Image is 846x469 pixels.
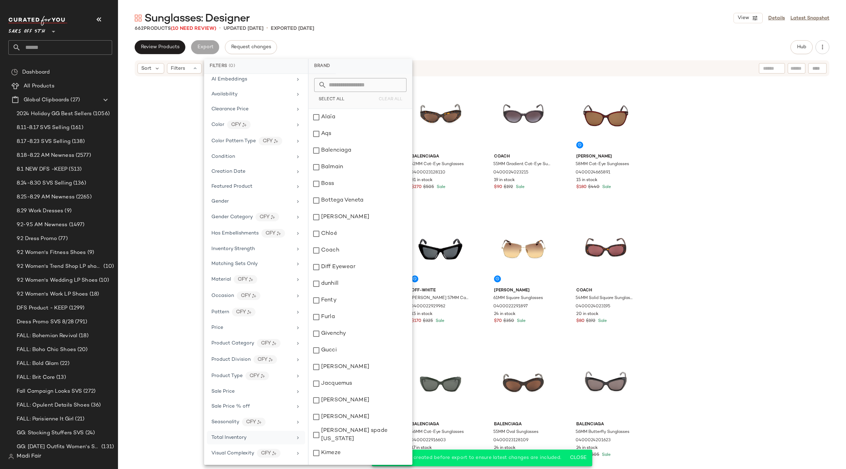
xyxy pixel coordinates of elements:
[494,445,516,451] span: 24 in stock
[17,452,41,461] span: Madi Fair
[11,69,18,76] img: svg%3e
[423,318,433,324] span: $325
[318,97,344,102] span: Select All
[601,185,611,189] span: Sale
[171,65,185,72] span: Filters
[252,294,256,298] img: ai.DGldD1NL.svg
[211,419,239,425] span: Seasonality
[570,455,587,461] span: Close
[274,139,278,143] img: ai.DGldD1NL.svg
[737,15,749,21] span: View
[8,24,45,36] span: Saks OFF 5TH
[494,318,502,324] span: $70
[494,421,553,428] span: Balenciaga
[493,429,538,435] span: 55MM Oval Sunglasses
[411,429,464,435] span: 56MM Cat-Eye Sunglasses
[231,44,271,50] span: Request changes
[22,68,50,76] span: Dashboard
[797,44,806,50] span: Hub
[17,304,68,312] span: DFS Product - KEEP
[224,25,263,32] p: updated [DATE]
[211,214,253,220] span: Gender Category
[211,199,229,204] span: Gender
[411,184,422,190] span: $270
[92,110,110,118] span: (1056)
[69,96,80,104] span: (27)
[272,341,276,346] img: ai.DGldD1NL.svg
[86,249,94,257] span: (9)
[211,261,258,266] span: Matching Sets Only
[135,40,185,54] button: Review Products
[76,346,88,354] span: (20)
[261,374,265,378] img: ai.DGldD1NL.svg
[597,319,607,323] span: Sale
[790,40,813,54] button: Hub
[211,293,234,298] span: Occasion
[257,449,280,458] div: CFY
[211,169,245,174] span: Creation Date
[17,193,75,201] span: 8.25-8.29 AM Newness
[567,452,589,464] button: Close
[211,435,246,440] span: Total Inventory
[67,165,82,173] span: (513)
[211,246,255,251] span: Inventory Strength
[411,170,445,176] span: 0400023128110
[576,184,587,190] span: $180
[8,454,14,459] img: svg%3e
[237,291,260,300] div: CFY
[576,311,598,317] span: 20 in stock
[314,95,349,104] button: Select All
[17,318,74,326] span: Dress Promo SVS 8/28
[494,154,553,160] span: Coach
[245,372,269,380] div: CFY
[84,429,95,437] span: (24)
[211,92,237,97] span: Availability
[494,311,516,317] span: 24 in stock
[242,418,266,426] div: CFY
[576,295,634,301] span: 54MM Solid Square Sunglasses
[17,249,86,257] span: 9.2 Women's Fitness Shoes
[144,12,250,26] span: Sunglasses: Designer
[24,96,69,104] span: Global Clipboards
[576,170,610,176] span: 0400024665891
[734,13,763,23] button: View
[576,429,629,435] span: 56MM Butterfly Sunglasses
[247,310,251,314] img: ai.DGldD1NL.svg
[17,152,74,160] span: 8.18-8.22 AM Newness
[141,65,151,72] span: Sort
[576,177,597,184] span: 15 in stock
[488,215,558,285] img: 0400022291897_GOLD
[211,451,254,456] span: Visual Complexity
[135,26,144,31] span: 662
[17,110,92,118] span: 2024 Holiday GG Best Sellers
[768,15,785,22] a: Details
[55,374,66,382] span: (13)
[17,138,70,146] span: 8.17-8.23 SVS Selling
[411,318,421,324] span: $170
[411,437,446,444] span: 0400022916603
[256,213,279,221] div: CFY
[135,25,216,32] div: Products
[17,207,63,215] span: 8.29 Work Dresses
[588,452,599,458] span: $505
[57,235,68,243] span: (77)
[411,445,432,451] span: 17 in stock
[17,276,98,284] span: 9.2 Women's Wedding LP Shoes
[17,429,84,437] span: GG: Stocking Stuffers SVS
[72,179,86,187] span: (136)
[242,123,246,127] img: ai.DGldD1NL.svg
[211,122,224,127] span: Color
[211,154,235,159] span: Condition
[227,120,251,129] div: CFY
[171,26,216,31] span: (10 Need Review)
[411,288,470,294] span: Off-White
[253,355,277,364] div: CFY
[488,81,558,151] img: 0400024023215_GREY
[17,124,69,132] span: 8.11-8.17 SVS Selling
[411,311,433,317] span: 15 in stock
[234,275,257,284] div: CFY
[17,290,88,298] span: 9.2 Women's Work LP Shoes
[17,235,57,243] span: 9.2 Dress Promo
[74,415,84,423] span: (21)
[494,288,553,294] span: [PERSON_NAME]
